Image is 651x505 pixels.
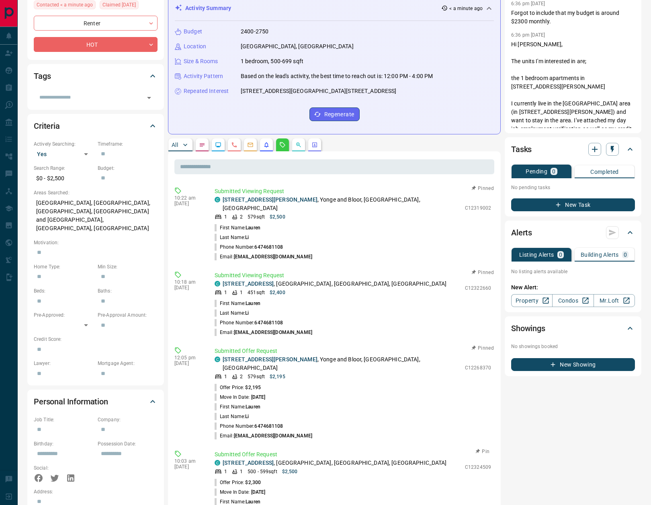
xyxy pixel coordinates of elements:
[511,319,635,338] div: Showings
[34,37,158,52] div: HOT
[245,414,249,419] span: Li
[471,448,494,455] button: Pin
[172,142,178,148] p: All
[98,360,158,367] p: Mortgage Agent:
[215,234,249,241] p: Last Name:
[223,280,274,287] a: [STREET_ADDRESS]
[449,5,483,12] p: < a minute ago
[215,394,265,401] p: Move In Date:
[246,499,260,505] span: Lauren
[263,142,270,148] svg: Listing Alerts
[34,70,51,82] h2: Tags
[245,235,249,240] span: Li
[215,460,220,466] div: condos.ca
[245,385,261,390] span: $2,195
[471,344,494,352] button: Pinned
[143,92,155,103] button: Open
[215,413,249,420] p: Last Name:
[215,243,283,251] p: Phone Number:
[34,165,94,172] p: Search Range:
[511,198,635,211] button: New Task
[511,143,532,156] h2: Tasks
[174,361,203,366] p: [DATE]
[98,440,158,447] p: Possession Date:
[34,66,158,86] div: Tags
[282,468,298,475] p: $2,500
[511,181,635,194] p: No pending tasks
[594,294,635,307] a: Mr.Loft
[184,27,202,36] p: Budget
[526,169,547,174] p: Pending
[34,239,158,246] p: Motivation:
[215,187,491,196] p: Submitted Viewing Request
[247,142,254,148] svg: Emails
[215,142,221,148] svg: Lead Browsing Activity
[254,320,283,326] span: 6474681108
[215,450,491,459] p: Submitted Offer Request
[174,195,203,201] p: 10:22 am
[185,4,231,12] p: Activity Summary
[240,468,243,475] p: 1
[511,343,635,350] p: No showings booked
[245,480,261,485] span: $2,300
[215,271,491,280] p: Submitted Viewing Request
[102,1,136,9] span: Claimed [DATE]
[552,169,555,174] p: 0
[98,165,158,172] p: Budget:
[184,57,218,66] p: Size & Rooms
[174,279,203,285] p: 10:18 am
[471,185,494,192] button: Pinned
[590,169,619,175] p: Completed
[270,373,285,380] p: $2,195
[215,403,260,410] p: First Name:
[248,373,265,380] p: 579 sqft
[215,309,249,317] p: Last Name:
[511,40,635,268] p: Hi [PERSON_NAME], The units I'm interested in are; the 1 bedroom apartments in [STREET_ADDRESS][P...
[215,224,260,231] p: First Name:
[34,263,94,270] p: Home Type:
[295,142,302,148] svg: Opportunities
[184,72,223,80] p: Activity Pattern
[223,196,461,212] p: , Yonge and Bloor, [GEOGRAPHIC_DATA], [GEOGRAPHIC_DATA]
[552,294,594,307] a: Condos
[241,72,433,80] p: Based on the lead's activity, the best time to reach out is: 12:00 PM - 4:00 PM
[184,87,229,95] p: Repeated Interest
[223,196,317,203] a: [STREET_ADDRESS][PERSON_NAME]
[34,311,94,319] p: Pre-Approved:
[270,289,285,296] p: $2,400
[254,423,283,429] span: 6474681108
[248,468,277,475] p: 500 - 599 sqft
[215,423,283,430] p: Phone Number:
[241,57,303,66] p: 1 bedroom, 500-699 sqft
[240,373,243,380] p: 2
[511,358,635,371] button: New Showing
[34,392,158,411] div: Personal Information
[98,263,158,270] p: Min Size:
[34,189,158,196] p: Areas Searched:
[240,213,243,221] p: 2
[174,458,203,464] p: 10:03 am
[511,226,532,239] h2: Alerts
[34,116,158,136] div: Criteria
[234,433,312,439] span: [EMAIL_ADDRESS][DOMAIN_NAME]
[234,254,312,260] span: [EMAIL_ADDRESS][DOMAIN_NAME]
[34,172,94,185] p: $0 - $2,500
[215,319,283,326] p: Phone Number:
[251,489,266,495] span: [DATE]
[241,27,268,36] p: 2400-2750
[34,287,94,295] p: Beds:
[241,42,354,51] p: [GEOGRAPHIC_DATA], [GEOGRAPHIC_DATA]
[234,330,312,335] span: [EMAIL_ADDRESS][DOMAIN_NAME]
[511,140,635,159] div: Tasks
[270,213,285,221] p: $2,500
[279,142,286,148] svg: Requests
[223,355,461,372] p: , Yonge and Bloor, [GEOGRAPHIC_DATA], [GEOGRAPHIC_DATA]
[98,287,158,295] p: Baths:
[215,432,312,439] p: Email:
[174,285,203,291] p: [DATE]
[174,201,203,206] p: [DATE]
[199,142,205,148] svg: Notes
[215,300,260,307] p: First Name:
[511,283,635,292] p: New Alert:
[465,464,491,471] p: C12324509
